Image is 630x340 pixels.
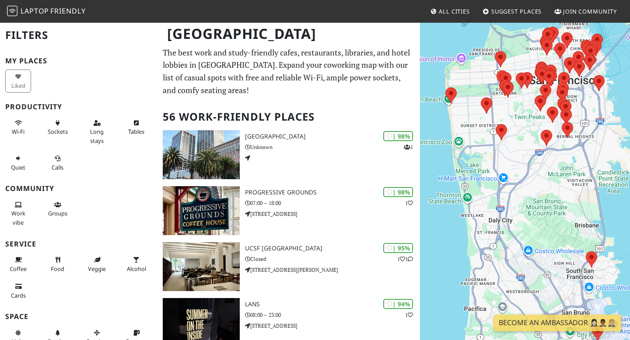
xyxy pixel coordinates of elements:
span: People working [11,209,25,226]
button: Veggie [84,253,110,276]
img: UCSF Mission Bay FAMRI Library [163,242,240,291]
div: | 94% [383,299,413,309]
p: 1 [405,311,413,319]
div: | 95% [383,243,413,253]
span: Alcohol [127,265,146,273]
p: Closed [245,255,420,263]
p: 1 1 [397,255,413,263]
button: Work vibe [5,198,31,229]
a: Become an Ambassador 🤵🏻‍♀️🤵🏾‍♂️🤵🏼‍♀️ [493,315,621,331]
button: Coffee [5,253,31,276]
span: Friendly [50,6,85,16]
h3: Productivity [5,103,152,111]
span: Stable Wi-Fi [12,128,24,135]
span: Laptop [21,6,49,16]
span: Work-friendly tables [128,128,144,135]
button: Groups [45,198,70,221]
button: Wi-Fi [5,116,31,139]
span: Coffee [10,265,27,273]
a: Progressive Grounds | 98% 1 Progressive Grounds 07:00 – 18:00 [STREET_ADDRESS] [157,186,420,235]
h1: [GEOGRAPHIC_DATA] [160,22,418,46]
span: Food [51,265,64,273]
a: Suggest Places [479,3,546,19]
button: Long stays [84,116,110,148]
button: Food [45,253,70,276]
a: UCSF Mission Bay FAMRI Library | 95% 11 UCSF [GEOGRAPHIC_DATA] Closed [STREET_ADDRESS][PERSON_NAME] [157,242,420,291]
img: One Market Plaza [163,130,240,179]
p: [STREET_ADDRESS] [245,210,420,218]
img: Progressive Grounds [163,186,240,235]
span: Credit cards [11,291,26,299]
p: 1 [405,199,413,207]
span: Quiet [11,163,25,171]
span: Veggie [88,265,106,273]
img: LaptopFriendly [7,6,17,16]
a: All Cities [427,3,473,19]
p: [STREET_ADDRESS][PERSON_NAME] [245,266,420,274]
a: One Market Plaza | 98% 1 [GEOGRAPHIC_DATA] Unknown [157,130,420,179]
button: Calls [45,151,70,174]
p: [STREET_ADDRESS] [245,322,420,330]
button: Tables [123,116,149,139]
a: Join Community [551,3,620,19]
h3: Community [5,184,152,193]
span: All Cities [439,7,470,15]
button: Cards [5,279,31,302]
h3: [GEOGRAPHIC_DATA] [245,133,420,140]
span: Long stays [90,128,104,144]
h3: Progressive Grounds [245,189,420,196]
div: | 98% [383,187,413,197]
p: The best work and study-friendly cafes, restaurants, libraries, and hotel lobbies in [GEOGRAPHIC_... [163,46,415,97]
span: Group tables [48,209,67,217]
h3: My Places [5,57,152,65]
h3: LANS [245,301,420,308]
h2: 56 Work-Friendly Places [163,104,415,130]
button: Sockets [45,116,70,139]
a: LaptopFriendly LaptopFriendly [7,4,86,19]
span: Power sockets [48,128,68,135]
div: | 98% [383,131,413,141]
p: 1 [404,143,413,151]
p: 08:00 – 23:00 [245,311,420,319]
span: Join Community [563,7,617,15]
p: 07:00 – 18:00 [245,199,420,207]
h3: Space [5,312,152,321]
h2: Filters [5,22,152,49]
button: Alcohol [123,253,149,276]
span: Suggest Places [491,7,542,15]
h3: UCSF [GEOGRAPHIC_DATA] [245,245,420,252]
p: Unknown [245,143,420,151]
span: Video/audio calls [52,163,63,171]
h3: Service [5,240,152,248]
button: Quiet [5,151,31,174]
